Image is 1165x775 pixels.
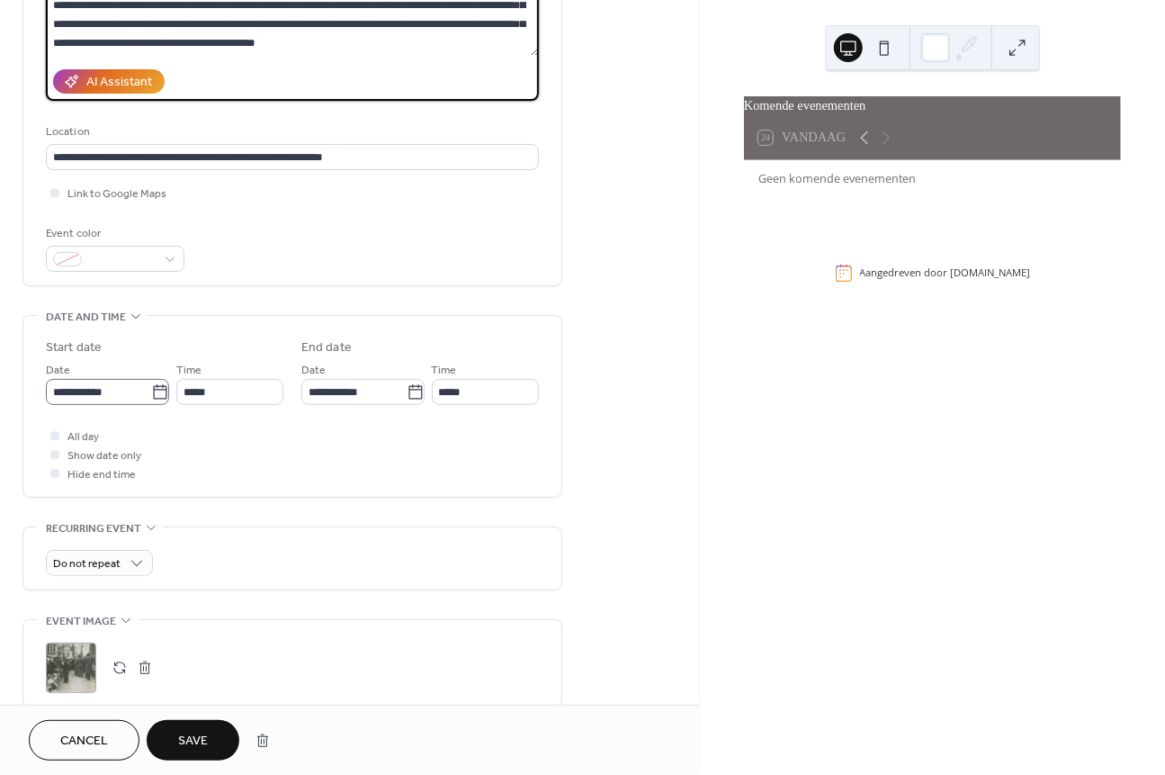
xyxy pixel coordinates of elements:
[67,466,136,485] span: Hide end time
[46,612,116,631] span: Event image
[46,122,535,141] div: Location
[46,308,126,327] span: Date and time
[46,338,102,357] div: Start date
[46,643,96,693] div: ;
[67,428,99,447] span: All day
[60,733,108,752] span: Cancel
[301,362,326,381] span: Date
[860,266,1031,280] div: Aangedreven door
[301,338,352,357] div: End date
[53,554,121,575] span: Do not repeat
[86,74,152,93] div: AI Assistant
[147,720,239,761] button: Save
[46,224,181,243] div: Event color
[53,69,165,94] button: AI Assistant
[67,185,166,204] span: Link to Google Maps
[46,519,141,538] span: Recurring event
[758,171,1107,188] div: Geen komende evenementen
[46,362,70,381] span: Date
[951,266,1031,280] a: [DOMAIN_NAME]
[744,96,1121,116] div: Komende evenementen
[67,447,141,466] span: Show date only
[432,362,457,381] span: Time
[29,720,139,761] button: Cancel
[178,733,208,752] span: Save
[176,362,202,381] span: Time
